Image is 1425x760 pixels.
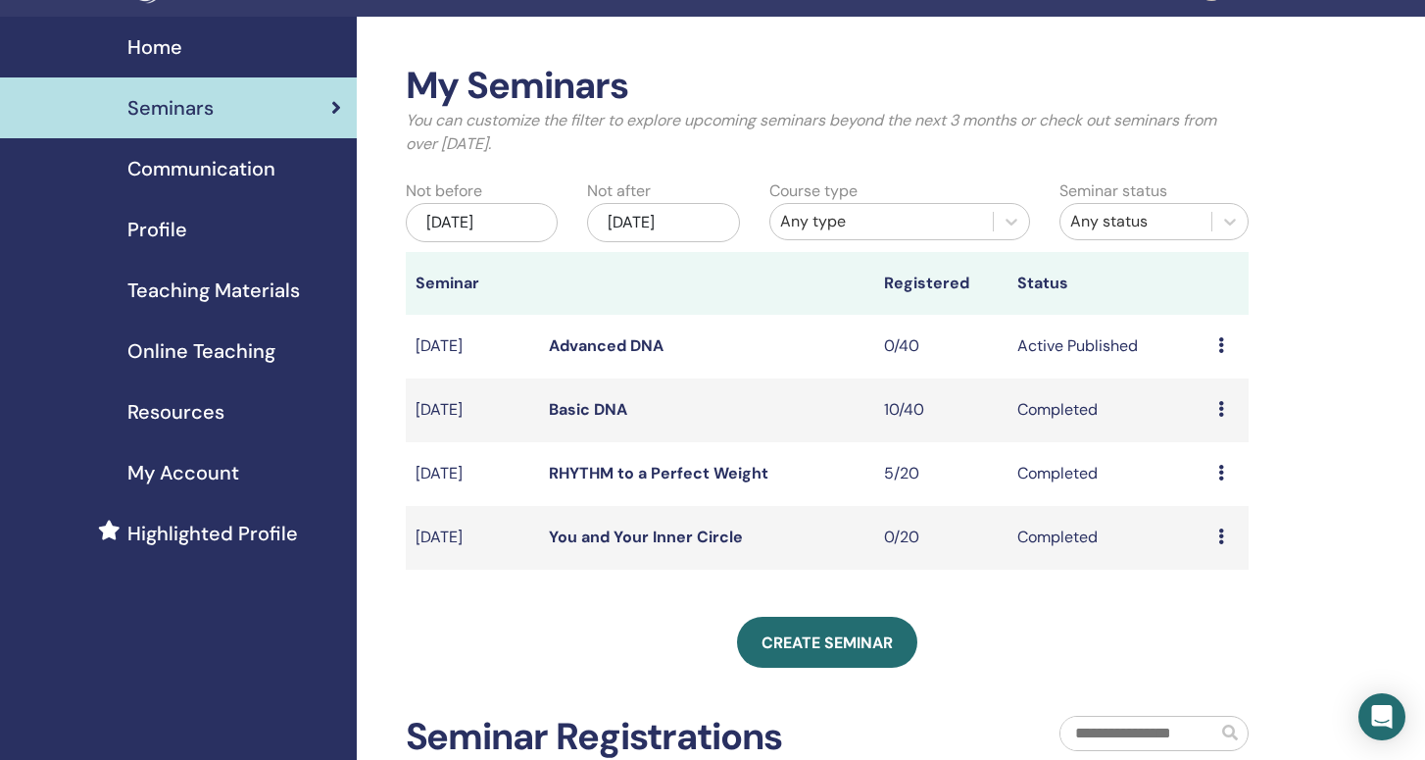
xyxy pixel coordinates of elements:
div: [DATE] [406,203,559,242]
a: Advanced DNA [549,335,663,356]
span: Resources [127,397,224,427]
span: Teaching Materials [127,276,300,305]
div: Open Intercom Messenger [1358,693,1405,740]
td: Completed [1007,379,1208,442]
td: Completed [1007,506,1208,570]
h2: Seminar Registrations [406,715,783,760]
td: 0/20 [874,506,1008,570]
td: [DATE] [406,315,540,379]
th: Registered [874,252,1008,315]
span: Online Teaching [127,336,275,366]
p: You can customize the filter to explore upcoming seminars beyond the next 3 months or check out s... [406,109,1250,156]
a: RHYTHM to a Perfect Weight [549,463,768,483]
div: Any status [1070,210,1202,233]
td: [DATE] [406,379,540,442]
td: 0/40 [874,315,1008,379]
span: Highlighted Profile [127,519,298,548]
th: Status [1007,252,1208,315]
a: Basic DNA [549,399,627,420]
td: [DATE] [406,506,540,570]
a: Create seminar [737,617,917,668]
td: [DATE] [406,442,540,506]
span: Profile [127,215,187,244]
label: Seminar status [1059,179,1167,203]
label: Not after [587,179,651,203]
a: You and Your Inner Circle [549,527,743,547]
span: Seminars [127,93,214,123]
span: Home [127,32,182,62]
label: Course type [769,179,858,203]
td: Completed [1007,442,1208,506]
span: Communication [127,154,275,183]
div: [DATE] [587,203,740,242]
h2: My Seminars [406,64,1250,109]
span: Create seminar [762,633,893,653]
th: Seminar [406,252,540,315]
td: 10/40 [874,379,1008,442]
label: Not before [406,179,482,203]
span: My Account [127,458,239,487]
td: Active Published [1007,315,1208,379]
td: 5/20 [874,442,1008,506]
div: Any type [780,210,984,233]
